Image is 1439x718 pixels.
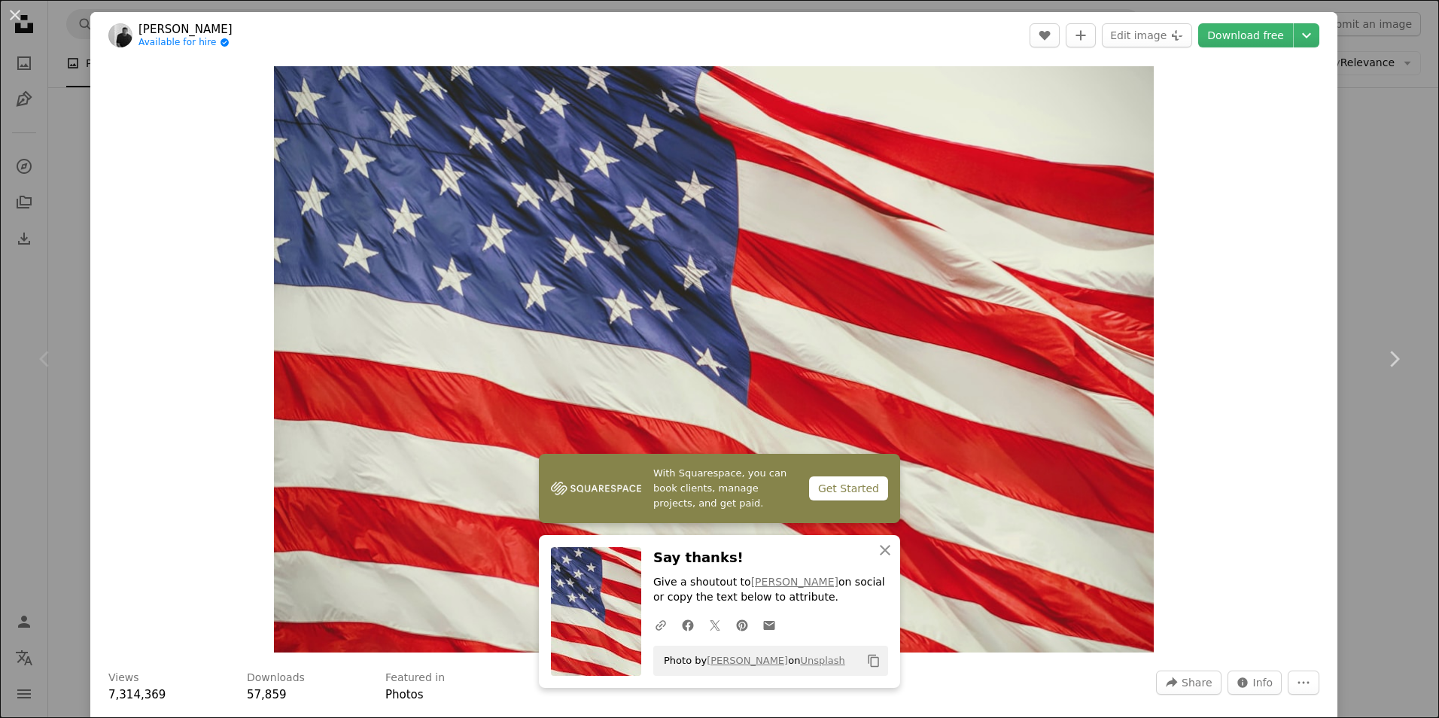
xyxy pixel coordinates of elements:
[861,648,887,674] button: Copy to clipboard
[1228,671,1282,695] button: Stats about this image
[756,610,783,640] a: Share over email
[108,23,132,47] img: Go to Joshua Hoehne's profile
[539,454,900,523] a: With Squarespace, you can book clients, manage projects, and get paid.Get Started
[653,575,888,605] p: Give a shoutout to on social or copy the text below to attribute.
[247,688,287,701] span: 57,859
[1253,671,1273,694] span: Info
[108,671,139,686] h3: Views
[653,547,888,569] h3: Say thanks!
[247,671,305,686] h3: Downloads
[800,655,844,666] a: Unsplash
[274,66,1154,653] img: USA flag
[656,649,845,673] span: Photo by on
[1066,23,1096,47] button: Add to Collection
[138,37,233,49] a: Available for hire
[1288,671,1319,695] button: More Actions
[674,610,701,640] a: Share on Facebook
[729,610,756,640] a: Share on Pinterest
[138,22,233,37] a: [PERSON_NAME]
[1102,23,1192,47] button: Edit image
[108,688,166,701] span: 7,314,369
[385,688,424,701] a: Photos
[751,576,838,588] a: [PERSON_NAME]
[1182,671,1212,694] span: Share
[1198,23,1293,47] a: Download free
[653,466,797,511] span: With Squarespace, you can book clients, manage projects, and get paid.
[1294,23,1319,47] button: Choose download size
[385,671,445,686] h3: Featured in
[1156,671,1221,695] button: Share this image
[809,476,888,500] div: Get Started
[1030,23,1060,47] button: Like
[1349,287,1439,431] a: Next
[551,477,641,500] img: file-1747939142011-51e5cc87e3c9
[707,655,788,666] a: [PERSON_NAME]
[274,66,1154,653] button: Zoom in on this image
[701,610,729,640] a: Share on Twitter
